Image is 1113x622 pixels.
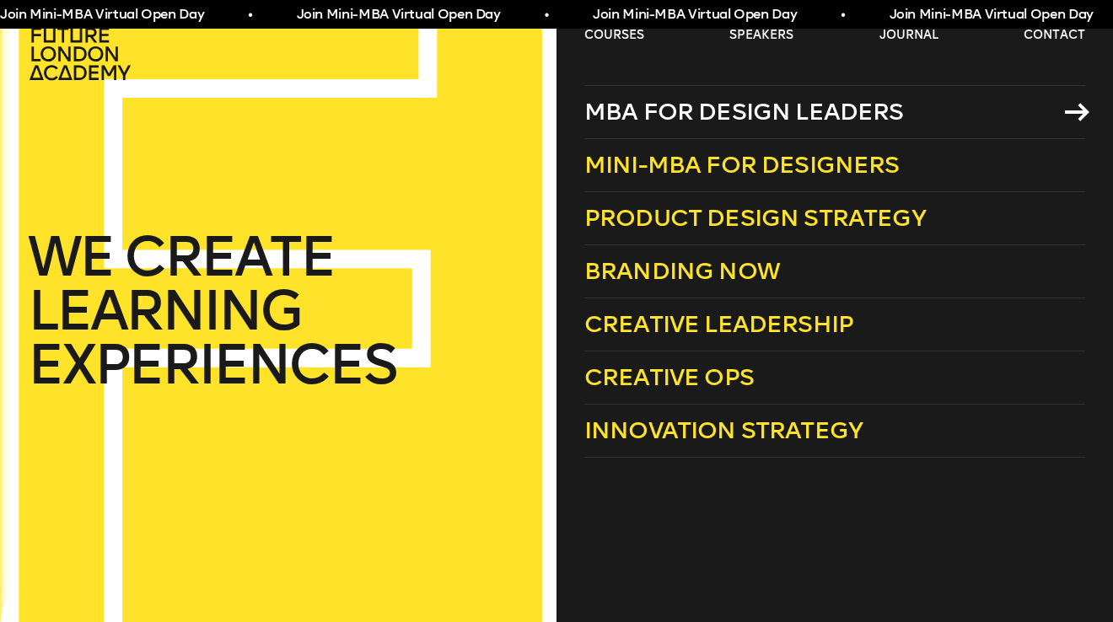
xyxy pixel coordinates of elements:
[584,245,1085,298] a: Branding Now
[545,5,549,25] span: •
[729,27,793,44] a: speakers
[584,416,863,444] span: Innovation Strategy
[584,192,1085,245] a: Product Design Strategy
[248,5,252,25] span: •
[584,151,900,179] span: Mini-MBA for Designers
[841,5,845,25] span: •
[879,27,938,44] a: journal
[584,27,644,44] a: courses
[584,85,1085,139] a: MBA for Design Leaders
[584,298,1085,351] a: Creative Leadership
[584,363,754,391] span: Creative Ops
[584,139,1085,192] a: Mini-MBA for Designers
[584,405,1085,458] a: Innovation Strategy
[584,310,853,338] span: Creative Leadership
[584,351,1085,405] a: Creative Ops
[584,98,904,126] span: MBA for Design Leaders
[584,204,926,232] span: Product Design Strategy
[584,257,780,285] span: Branding Now
[1024,27,1085,44] a: contact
